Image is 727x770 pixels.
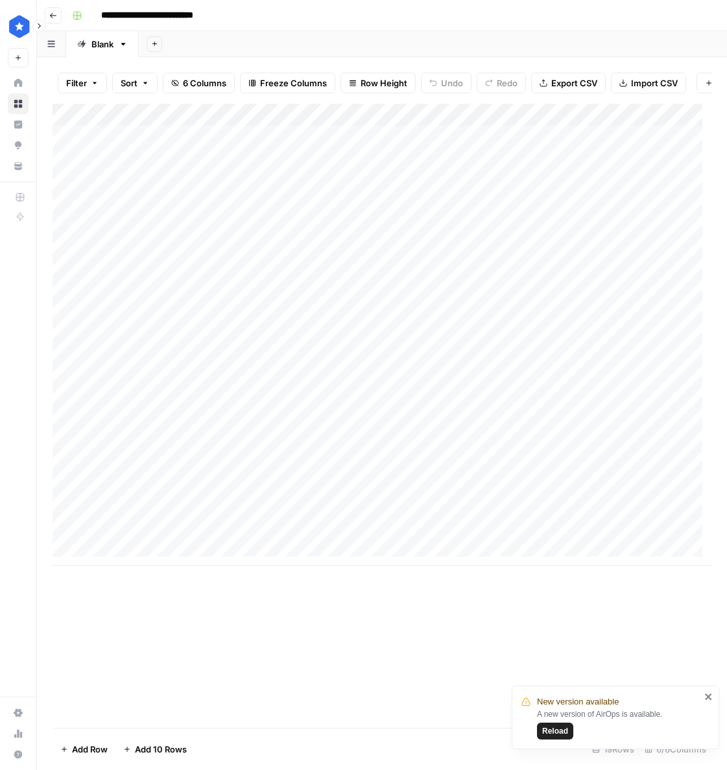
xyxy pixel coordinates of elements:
[8,10,29,43] button: Workspace: ConsumerAffairs
[183,77,226,90] span: 6 Columns
[631,77,678,90] span: Import CSV
[112,73,158,93] button: Sort
[72,743,108,756] span: Add Row
[639,739,711,760] div: 6/6 Columns
[8,135,29,156] a: Opportunities
[115,739,195,760] button: Add 10 Rows
[8,156,29,176] a: Your Data
[8,15,31,38] img: ConsumerAffairs Logo
[542,725,568,737] span: Reload
[361,77,407,90] span: Row Height
[537,695,619,708] span: New version available
[551,77,597,90] span: Export CSV
[121,77,137,90] span: Sort
[8,73,29,93] a: Home
[8,703,29,723] a: Settings
[8,114,29,135] a: Insights
[441,77,463,90] span: Undo
[611,73,686,93] button: Import CSV
[537,723,573,740] button: Reload
[53,739,115,760] button: Add Row
[497,77,518,90] span: Redo
[135,743,187,756] span: Add 10 Rows
[537,708,700,740] div: A new version of AirOps is available.
[340,73,416,93] button: Row Height
[531,73,606,93] button: Export CSV
[477,73,526,93] button: Redo
[91,38,113,51] div: Blank
[66,77,87,90] span: Filter
[260,77,327,90] span: Freeze Columns
[8,93,29,114] a: Browse
[704,692,713,702] button: close
[66,31,139,57] a: Blank
[587,739,639,760] div: 19 Rows
[8,723,29,744] a: Usage
[240,73,335,93] button: Freeze Columns
[58,73,107,93] button: Filter
[163,73,235,93] button: 6 Columns
[8,744,29,765] button: Help + Support
[421,73,471,93] button: Undo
